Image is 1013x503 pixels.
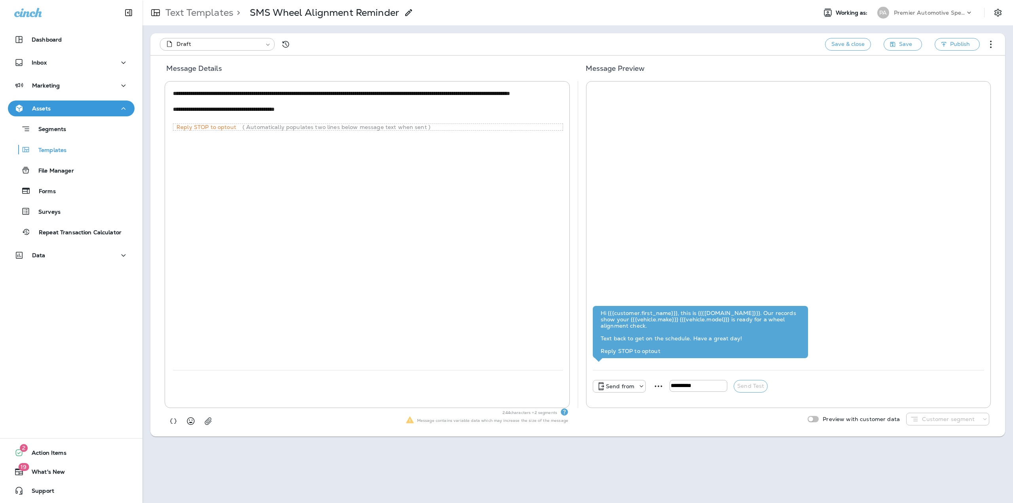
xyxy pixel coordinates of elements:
[32,82,60,89] p: Marketing
[250,7,399,19] p: SMS Wheel Alignment Reminder
[884,38,922,51] button: Save
[118,5,140,21] button: Collapse Sidebar
[601,310,800,354] div: Hi {{{customer.first_name}}}, this is {{{[DOMAIN_NAME]}}}. Our records show your {{{vehicle.make}...
[243,124,431,130] p: ( Automatically populates two lines below message text when sent )
[233,7,240,19] p: >
[176,40,191,48] span: Draft
[24,469,65,478] span: What's New
[899,39,912,49] span: Save
[8,224,135,240] button: Repeat Transaction Calculator
[30,167,74,175] p: File Manager
[922,416,975,422] p: Customer segment
[8,464,135,480] button: 19What's New
[935,38,980,51] button: Publish
[836,9,869,16] span: Working as:
[30,147,66,154] p: Templates
[20,444,28,452] span: 2
[8,162,135,178] button: File Manager
[32,105,51,112] p: Assets
[31,188,56,196] p: Forms
[157,62,576,81] h5: Message Details
[30,209,61,216] p: Surveys
[8,182,135,199] button: Forms
[8,247,135,263] button: Data
[24,488,54,497] span: Support
[8,445,135,461] button: 2Action Items
[32,59,47,66] p: Inbox
[8,120,135,137] button: Segments
[414,418,568,424] p: Message contains variable data which may increase the size of the message
[278,36,294,52] button: View Changelog
[877,7,889,19] div: PA
[8,141,135,158] button: Templates
[576,62,999,81] h5: Message Preview
[8,101,135,116] button: Assets
[825,38,871,51] button: Save & close
[31,229,121,237] p: Repeat Transaction Calculator
[950,39,970,49] span: Publish
[162,7,233,19] p: Text Templates
[991,6,1005,20] button: Settings
[24,450,66,459] span: Action Items
[819,416,900,422] p: Preview with customer data
[8,78,135,93] button: Marketing
[32,36,62,43] p: Dashboard
[8,32,135,47] button: Dashboard
[18,463,29,471] span: 19
[606,383,634,389] p: Send from
[8,203,135,220] button: Surveys
[32,252,46,258] p: Data
[894,9,965,16] p: Premier Automotive Specialists
[8,55,135,70] button: Inbox
[503,410,560,416] p: 244 characters = 2 segments
[173,124,243,130] p: Reply STOP to optout
[30,126,66,134] p: Segments
[560,408,568,416] div: Text Segments Text messages are billed per segment. A single segment is typically 160 characters,...
[8,483,135,499] button: Support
